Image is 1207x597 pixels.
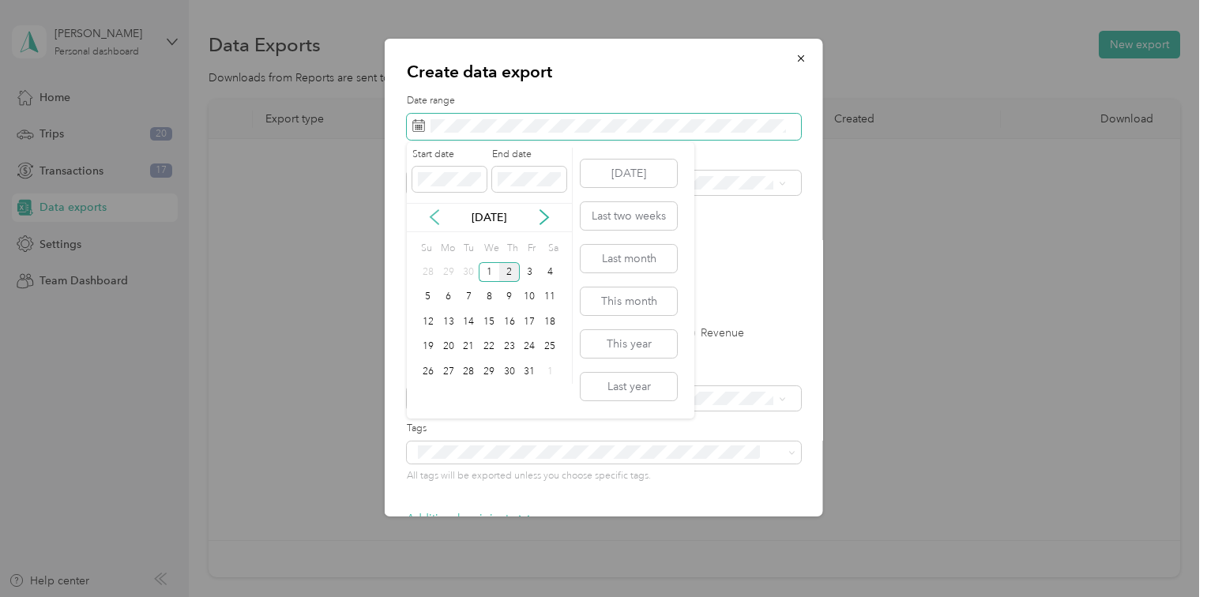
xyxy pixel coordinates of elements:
[407,469,801,483] p: All tags will be exported unless you choose specific tags.
[499,312,520,332] div: 16
[499,287,520,307] div: 9
[581,202,677,230] button: Last two weeks
[479,312,499,332] div: 15
[418,337,438,357] div: 19
[581,330,677,358] button: This year
[505,238,520,260] div: Th
[492,148,566,162] label: End date
[479,337,499,357] div: 22
[1119,509,1207,597] iframe: Everlance-gr Chat Button Frame
[581,245,677,272] button: Last month
[499,262,520,282] div: 2
[407,510,529,527] p: Additional recipients
[407,61,801,83] p: Create data export
[520,362,540,381] div: 31
[581,373,677,400] button: Last year
[458,312,479,332] div: 14
[418,362,438,381] div: 26
[581,160,677,187] button: [DATE]
[479,362,499,381] div: 29
[684,328,744,339] label: Revenue
[438,362,459,381] div: 27
[418,238,433,260] div: Su
[418,287,438,307] div: 5
[520,312,540,332] div: 17
[438,312,459,332] div: 13
[407,422,801,436] label: Tags
[418,262,438,282] div: 28
[545,238,560,260] div: Sa
[499,337,520,357] div: 23
[525,238,540,260] div: Fr
[458,262,479,282] div: 30
[458,287,479,307] div: 7
[520,337,540,357] div: 24
[458,362,479,381] div: 28
[438,238,456,260] div: Mo
[479,262,499,282] div: 1
[520,262,540,282] div: 3
[499,362,520,381] div: 30
[581,287,677,315] button: This month
[407,94,801,108] label: Date range
[520,287,540,307] div: 10
[540,262,560,282] div: 4
[458,337,479,357] div: 21
[438,337,459,357] div: 20
[456,209,522,226] p: [DATE]
[540,287,560,307] div: 11
[540,362,560,381] div: 1
[438,287,459,307] div: 6
[540,312,560,332] div: 18
[438,262,459,282] div: 29
[461,238,476,260] div: Tu
[479,287,499,307] div: 8
[481,238,499,260] div: We
[540,337,560,357] div: 25
[418,312,438,332] div: 12
[412,148,487,162] label: Start date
